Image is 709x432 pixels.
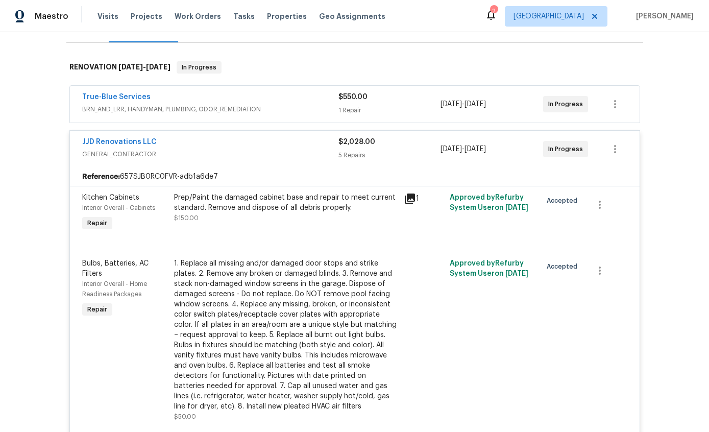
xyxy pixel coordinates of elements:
span: [DATE] [146,63,170,70]
span: BRN_AND_LRR, HANDYMAN, PLUMBING, ODOR_REMEDIATION [82,104,338,114]
span: Repair [83,304,111,315]
div: 1 Repair [338,105,441,115]
span: Repair [83,218,111,228]
span: $550.00 [338,93,368,101]
span: [DATE] [464,101,486,108]
span: Accepted [547,196,581,206]
span: [DATE] [505,204,528,211]
span: Tasks [233,13,255,20]
span: - [441,144,486,154]
span: Maestro [35,11,68,21]
span: Accepted [547,261,581,272]
span: Kitchen Cabinets [82,194,139,201]
span: $150.00 [174,215,199,221]
span: In Progress [548,99,587,109]
div: 657SJB0RC0FVR-adb1a6de7 [70,167,640,186]
span: Approved by Refurby System User on [450,194,528,211]
span: Projects [131,11,162,21]
span: [DATE] [505,270,528,277]
span: - [441,99,486,109]
div: 1 [404,193,444,205]
div: 1. Replace all missing and/or damaged door stops and strike plates. 2. Remove any broken or damag... [174,258,398,412]
span: Geo Assignments [319,11,385,21]
span: In Progress [178,62,221,73]
div: 5 Repairs [338,150,441,160]
b: Reference: [82,172,120,182]
span: Interior Overall - Cabinets [82,205,155,211]
a: True-Blue Services [82,93,151,101]
span: Bulbs, Batteries, AC Filters [82,260,149,277]
span: $50.00 [174,414,196,420]
span: In Progress [548,144,587,154]
h6: RENOVATION [69,61,170,74]
span: [GEOGRAPHIC_DATA] [514,11,584,21]
span: Properties [267,11,307,21]
span: $2,028.00 [338,138,375,146]
a: JJD Renovations LLC [82,138,157,146]
div: RENOVATION [DATE]-[DATE]In Progress [66,51,643,84]
span: [DATE] [441,146,462,153]
div: 2 [490,6,497,16]
span: [PERSON_NAME] [632,11,694,21]
span: Visits [97,11,118,21]
span: Approved by Refurby System User on [450,260,528,277]
span: [DATE] [441,101,462,108]
span: Interior Overall - Home Readiness Packages [82,281,147,297]
div: Prep/Paint the damaged cabinet base and repair to meet current standard. Remove and dispose of al... [174,193,398,213]
span: GENERAL_CONTRACTOR [82,149,338,159]
span: - [118,63,170,70]
span: Work Orders [175,11,221,21]
span: [DATE] [118,63,143,70]
span: [DATE] [464,146,486,153]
